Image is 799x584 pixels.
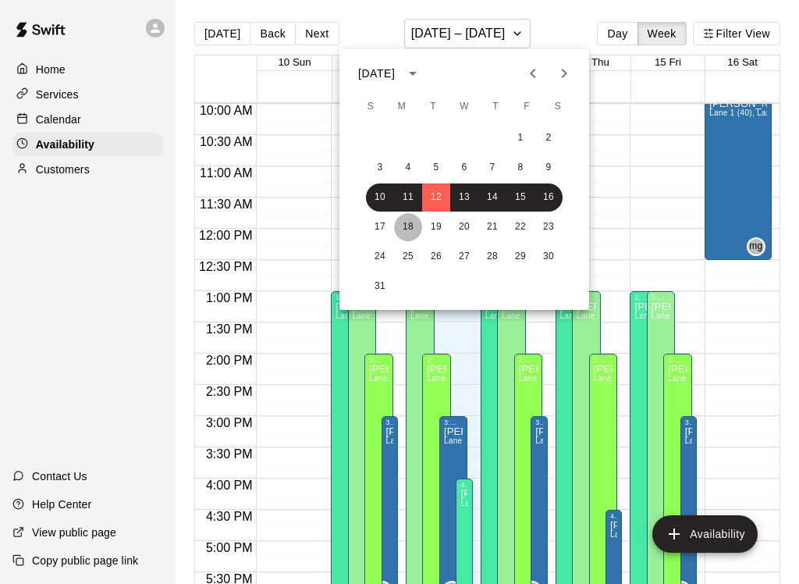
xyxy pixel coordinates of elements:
button: 7 [478,154,506,182]
button: 29 [506,243,534,271]
button: 10 [366,183,394,212]
button: 14 [478,183,506,212]
button: 30 [534,243,563,271]
button: 28 [478,243,506,271]
button: 2 [534,124,563,152]
button: 21 [478,213,506,241]
button: 4 [394,154,422,182]
button: Previous month [517,58,549,89]
span: Thursday [481,91,510,123]
button: Next month [549,58,580,89]
span: Tuesday [419,91,447,123]
div: [DATE] [358,66,395,82]
span: Monday [388,91,416,123]
button: 24 [366,243,394,271]
button: 18 [394,213,422,241]
button: 27 [450,243,478,271]
button: 17 [366,213,394,241]
button: 19 [422,213,450,241]
span: Friday [513,91,541,123]
button: 26 [422,243,450,271]
button: 12 [422,183,450,212]
button: calendar view is open, switch to year view [399,60,426,87]
button: 9 [534,154,563,182]
button: 6 [450,154,478,182]
button: 25 [394,243,422,271]
button: 11 [394,183,422,212]
span: Sunday [357,91,385,123]
button: 5 [422,154,450,182]
button: 13 [450,183,478,212]
span: Saturday [544,91,572,123]
button: 22 [506,213,534,241]
button: 1 [506,124,534,152]
button: 8 [506,154,534,182]
button: 23 [534,213,563,241]
button: 31 [366,272,394,301]
button: 20 [450,213,478,241]
button: 16 [534,183,563,212]
span: Wednesday [450,91,478,123]
button: 3 [366,154,394,182]
button: 15 [506,183,534,212]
